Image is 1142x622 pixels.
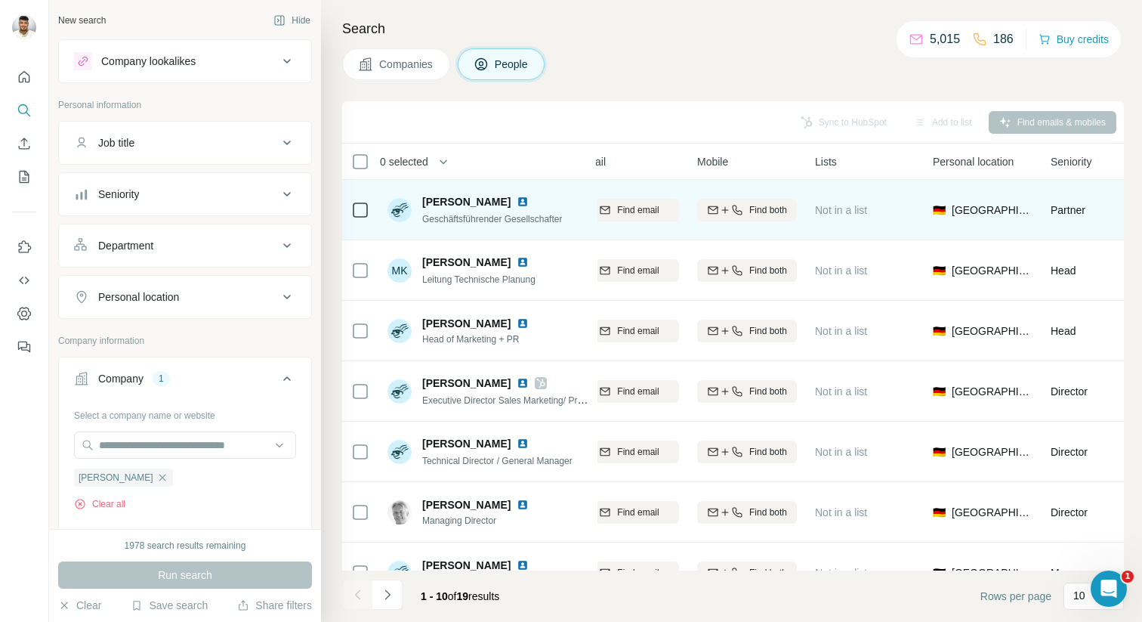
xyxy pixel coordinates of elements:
img: Avatar [12,15,36,39]
span: Find both [749,506,787,519]
img: Avatar [387,379,412,404]
button: Use Surfe API [12,267,36,294]
span: Head of Marketing + PR [422,333,535,346]
button: Use Surfe on LinkedIn [12,234,36,261]
img: LinkedIn logo [517,377,529,389]
span: of [448,590,457,602]
span: Not in a list [815,567,867,579]
button: Find email [579,441,679,463]
span: Partner [1051,204,1085,216]
img: LinkedIn logo [517,317,529,330]
div: 1978 search results remaining [125,539,246,552]
button: Find both [697,441,797,463]
span: [GEOGRAPHIC_DATA] [952,565,1032,580]
span: 1 [1122,571,1134,583]
p: 5,015 [930,30,960,48]
span: 1 - 10 [421,590,448,602]
span: Not in a list [815,446,867,458]
p: 10 [1073,588,1085,603]
span: [PERSON_NAME] [422,436,511,451]
span: Managing Director [422,514,535,528]
div: Company [98,371,144,386]
span: [GEOGRAPHIC_DATA] [952,505,1032,520]
span: Not in a list [815,265,867,277]
span: Not in a list [815,506,867,518]
div: Company lookalikes [101,54,196,69]
span: [PERSON_NAME] [79,471,153,484]
button: Find email [579,380,679,403]
button: Find email [579,259,679,282]
span: [PERSON_NAME] [422,316,511,331]
img: LinkedIn logo [517,438,529,450]
button: Find both [697,199,797,221]
button: Enrich CSV [12,130,36,157]
button: Feedback [12,333,36,361]
button: Find both [697,380,797,403]
p: Personal information [58,98,312,112]
span: Head [1051,325,1076,337]
span: Director [1051,385,1088,398]
span: 0 selected [380,154,428,169]
span: Find email [617,264,659,277]
span: 🇩🇪 [933,505,946,520]
span: [PERSON_NAME] [422,194,511,209]
img: Avatar [387,500,412,525]
span: [PERSON_NAME] [422,376,511,391]
span: 🇩🇪 [933,444,946,460]
span: Rows per page [980,589,1051,604]
button: Find email [579,501,679,524]
button: Clear all [74,497,125,511]
img: LinkedIn logo [517,256,529,268]
span: [PERSON_NAME] [422,497,511,512]
button: Hide [263,9,321,32]
span: Find email [617,203,659,217]
button: Save search [131,598,208,613]
div: 1 [153,372,170,385]
img: LinkedIn logo [517,499,529,511]
span: 🇩🇪 [933,323,946,339]
div: MK [387,258,412,283]
span: Technical Director / General Manager [422,456,573,466]
span: 🇩🇪 [933,203,946,218]
span: Find email [617,385,659,398]
button: Find both [697,501,797,524]
button: My lists [12,163,36,190]
span: [GEOGRAPHIC_DATA] [952,203,1032,218]
img: LinkedIn logo [517,559,529,571]
span: Head [1051,265,1076,277]
div: Seniority [98,187,139,202]
span: Find both [749,385,787,398]
span: Find both [749,203,787,217]
span: [PERSON_NAME] [422,558,511,573]
div: Select a company name or website [74,403,296,422]
span: Personal location [933,154,1014,169]
button: Navigate to next page [372,580,403,610]
span: Manager [1051,567,1092,579]
span: Seniority [1051,154,1091,169]
div: Department [98,238,153,253]
span: results [421,590,499,602]
button: Find both [697,320,797,342]
button: Find both [697,259,797,282]
img: Avatar [387,319,412,343]
button: Quick start [12,63,36,91]
span: [GEOGRAPHIC_DATA] [952,384,1032,399]
button: Buy credits [1039,29,1109,50]
span: People [495,57,529,72]
span: [GEOGRAPHIC_DATA] [952,263,1032,278]
span: Find both [749,566,787,580]
button: Company1 [59,361,311,403]
span: 🇩🇪 [933,565,946,580]
span: Lists [815,154,837,169]
span: [GEOGRAPHIC_DATA] [952,444,1032,460]
span: 19 [457,590,469,602]
span: Find both [749,324,787,338]
span: Find email [617,445,659,459]
span: [GEOGRAPHIC_DATA] [952,323,1032,339]
span: Find email [617,566,659,580]
span: Find both [749,445,787,459]
h4: Search [342,18,1124,39]
span: Director [1051,446,1088,458]
span: Not in a list [815,325,867,337]
div: Personal location [98,289,179,305]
